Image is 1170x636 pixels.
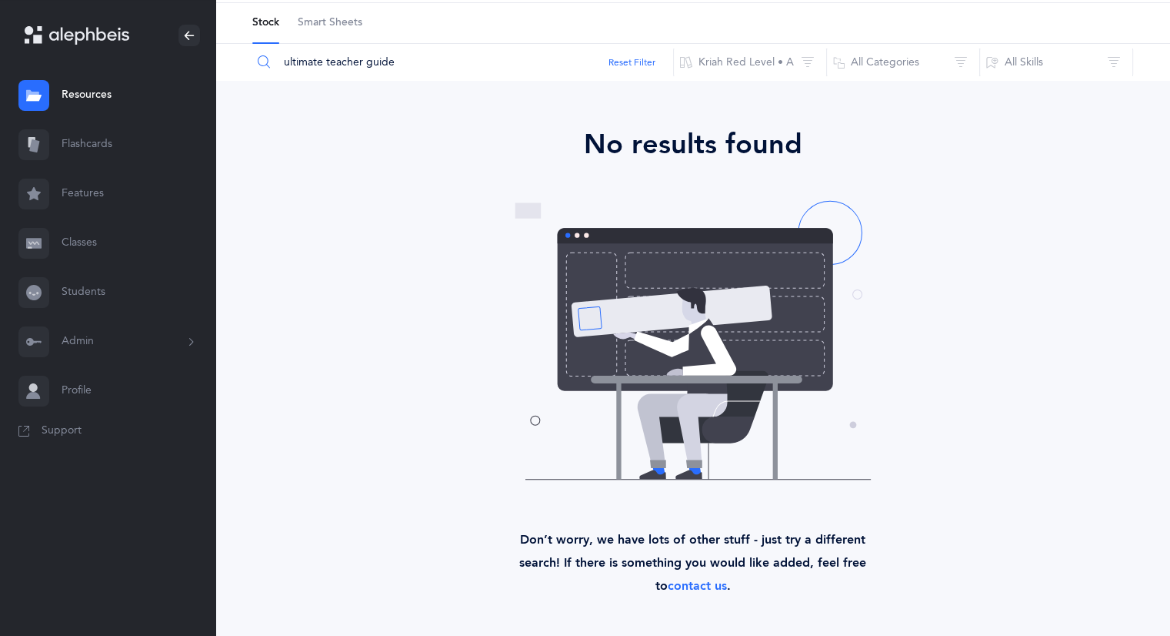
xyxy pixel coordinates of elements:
[42,423,82,439] span: Support
[608,55,655,69] button: Reset Filter
[1093,559,1152,618] iframe: Drift Widget Chat Controller
[673,44,827,81] button: Kriah Red Level • A
[252,44,674,81] input: Search Resources
[668,579,727,593] a: contact us
[979,44,1133,81] button: All Skills
[510,196,875,485] img: no-resources-found.svg
[498,485,888,598] div: Don’t worry, we have lots of other stuff - just try a different search! If there is something you...
[258,124,1127,166] div: No results found
[298,15,362,31] span: Smart Sheets
[826,44,980,81] button: All Categories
